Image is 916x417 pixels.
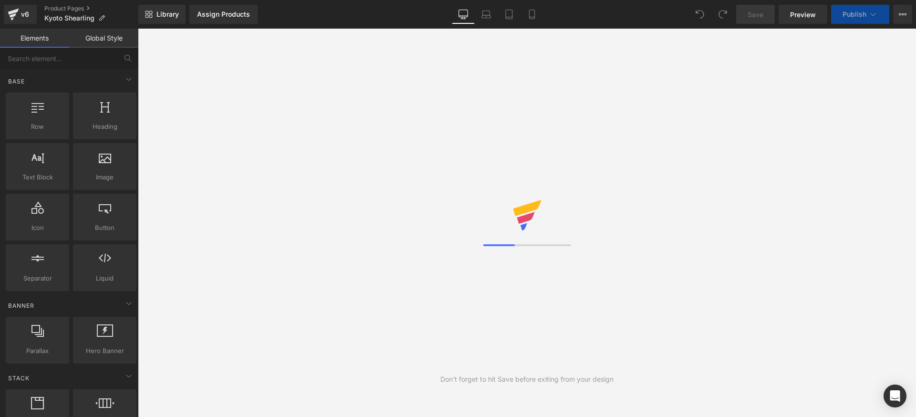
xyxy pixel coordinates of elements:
a: Global Style [69,29,138,48]
span: Save [748,10,763,20]
span: Hero Banner [76,346,134,356]
span: Parallax [9,346,66,356]
button: More [893,5,912,24]
div: v6 [19,8,31,21]
a: Preview [779,5,827,24]
span: Heading [76,122,134,132]
span: Library [156,10,179,19]
span: Kyoto Shearling [44,14,94,22]
span: Liquid [76,273,134,283]
span: Banner [7,301,35,310]
button: Redo [713,5,732,24]
button: Publish [831,5,889,24]
a: Desktop [452,5,475,24]
div: Open Intercom Messenger [884,385,906,407]
a: v6 [4,5,37,24]
a: New Library [138,5,186,24]
a: Laptop [475,5,498,24]
span: Publish [843,10,866,18]
div: Assign Products [197,10,250,18]
span: Image [76,172,134,182]
span: Button [76,223,134,233]
a: Tablet [498,5,520,24]
span: Preview [790,10,816,20]
span: Text Block [9,172,66,182]
span: Row [9,122,66,132]
a: Product Pages [44,5,138,12]
span: Icon [9,223,66,233]
button: Undo [690,5,709,24]
div: Don't forget to hit Save before exiting from your design [440,374,614,385]
span: Base [7,77,26,86]
span: Stack [7,374,31,383]
a: Mobile [520,5,543,24]
span: Separator [9,273,66,283]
